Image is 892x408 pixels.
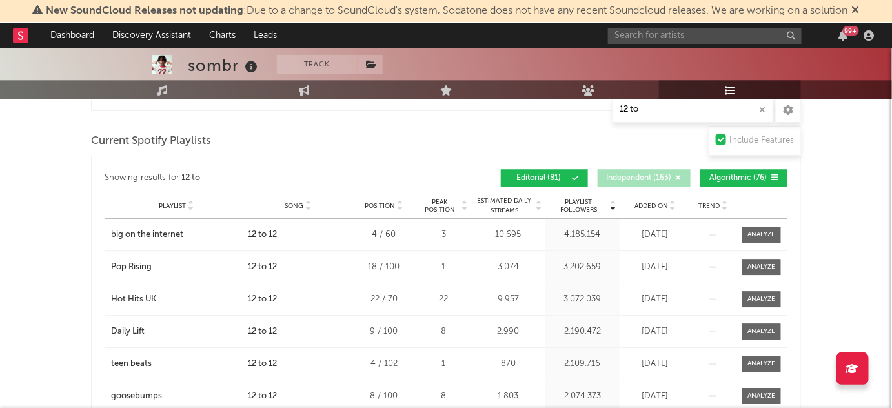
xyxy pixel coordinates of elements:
div: Include Features [729,133,794,148]
span: Added On [634,202,668,210]
div: 1 [420,358,468,371]
div: [DATE] [623,229,687,241]
div: Pop Rising [111,261,152,274]
span: Playlist [159,202,186,210]
a: goosebumps [111,390,241,403]
button: 99+ [839,30,848,41]
div: 9 / 100 [355,325,413,338]
a: 12 to 12 [248,358,349,371]
div: sombr [188,55,261,76]
span: Algorithmic ( 76 ) [709,174,768,182]
span: : Due to a change to SoundCloud's system, Sodatone does not have any recent Soundcloud releases. ... [46,6,848,16]
a: 12 to 12 [248,325,349,338]
span: Trend [699,202,720,210]
span: Independent ( 163 ) [606,174,671,182]
div: 12 to 12 [248,390,277,403]
div: Hot Hits UK [111,293,156,306]
div: 99 + [843,26,859,36]
span: Dismiss [852,6,860,16]
span: Playlist Followers [549,198,609,214]
a: Charts [200,23,245,48]
a: teen beats [111,358,241,371]
input: Search Playlists/Charts [613,97,774,123]
button: Editorial(81) [501,169,588,187]
a: 12 to 12 [248,261,349,274]
a: 12 to 12 [248,229,349,241]
span: Editorial ( 81 ) [509,174,569,182]
a: Hot Hits UK [111,293,241,306]
a: Leads [245,23,286,48]
button: Track [277,55,358,74]
div: 2.190.472 [549,325,616,338]
div: 22 [420,293,468,306]
span: Current Spotify Playlists [91,134,211,149]
div: [DATE] [623,261,687,274]
button: Algorithmic(76) [700,169,787,187]
a: Daily Lift [111,325,241,338]
div: 4 / 102 [355,358,413,371]
div: 8 [420,325,468,338]
div: 12 to [182,170,201,186]
div: 870 [474,358,542,371]
span: Position [365,202,396,210]
div: 12 to 12 [248,293,277,306]
div: [DATE] [623,293,687,306]
div: Showing results for [105,169,446,187]
a: 12 to 12 [248,293,349,306]
a: Pop Rising [111,261,241,274]
div: [DATE] [623,358,687,371]
div: 2.990 [474,325,542,338]
div: big on the internet [111,229,183,241]
a: Dashboard [41,23,103,48]
div: 2.074.373 [549,390,616,403]
div: 1 [420,261,468,274]
div: goosebumps [111,390,162,403]
input: Search for artists [608,28,802,44]
div: 18 / 100 [355,261,413,274]
div: 12 to 12 [248,229,277,241]
div: [DATE] [623,325,687,338]
div: 10.695 [474,229,542,241]
div: 3 [420,229,468,241]
div: 4.185.154 [549,229,616,241]
div: 12 to 12 [248,261,277,274]
div: 4 / 60 [355,229,413,241]
button: Independent(163) [598,169,691,187]
span: Peak Position [420,198,460,214]
div: 12 to 12 [248,358,277,371]
span: Estimated Daily Streams [474,196,534,216]
div: 9.957 [474,293,542,306]
span: New SoundCloud Releases not updating [46,6,244,16]
a: Discovery Assistant [103,23,200,48]
div: 3.074 [474,261,542,274]
div: [DATE] [623,390,687,403]
div: 3.072.039 [549,293,616,306]
span: Song [285,202,304,210]
div: 8 / 100 [355,390,413,403]
div: Daily Lift [111,325,145,338]
div: 12 to 12 [248,325,277,338]
div: 2.109.716 [549,358,616,371]
div: 22 / 70 [355,293,413,306]
div: teen beats [111,358,152,371]
div: 3.202.659 [549,261,616,274]
a: 12 to 12 [248,390,349,403]
div: 1.803 [474,390,542,403]
div: 8 [420,390,468,403]
a: big on the internet [111,229,241,241]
